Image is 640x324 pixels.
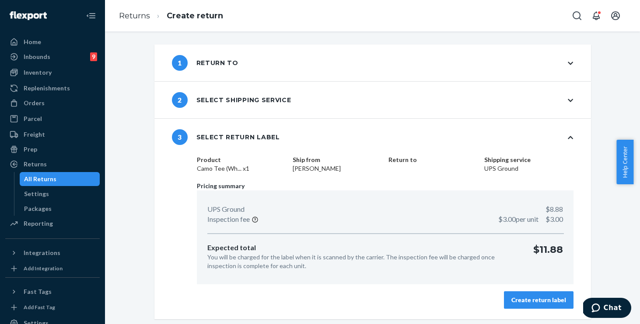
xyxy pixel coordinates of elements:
button: Help Center [616,140,633,184]
div: Parcel [24,114,42,123]
div: Inbounds [24,52,50,61]
dt: Ship from [293,155,381,164]
a: Prep [5,142,100,156]
a: Settings [20,187,100,201]
button: Open notifications [588,7,605,24]
button: Integrations [5,246,100,260]
p: Inspection fee [207,214,250,224]
a: Returns [119,11,150,21]
a: Add Integration [5,263,100,274]
div: Return to [172,55,238,71]
a: Inventory [5,65,100,79]
div: Integrations [24,248,60,257]
div: Orders [24,99,45,107]
div: All Returns [24,175,56,183]
div: Add Fast Tag [24,303,55,311]
div: Settings [24,190,49,198]
a: Freight [5,128,100,141]
button: Close Navigation [82,7,100,24]
a: Inbounds9 [5,50,100,64]
div: Freight [24,130,45,139]
p: You will be charged for the label when it is scanned by the carrier. The inspection fee will be c... [207,253,519,270]
span: 3 [172,129,188,145]
p: $8.88 [546,204,563,214]
dd: [PERSON_NAME] [293,164,381,173]
div: Packages [24,204,52,213]
a: Parcel [5,112,100,126]
div: Prep [24,145,37,154]
div: Add Integration [24,265,63,272]
p: $3.00 [498,214,563,224]
a: Packages [20,202,100,216]
span: 1 [172,55,188,71]
div: 9 [90,52,97,61]
a: Create return [167,11,223,21]
img: Flexport logo [10,11,47,20]
p: $11.88 [533,243,563,270]
dt: Product [197,155,286,164]
div: Replenishments [24,84,70,93]
a: Reporting [5,217,100,231]
div: Select return label [172,129,280,145]
div: Inventory [24,68,52,77]
div: Fast Tags [24,287,52,296]
button: Open Search Box [568,7,586,24]
p: Pricing summary [197,182,573,190]
span: 2 [172,92,188,108]
div: Home [24,38,41,46]
div: Create return label [511,296,566,304]
dt: Shipping service [484,155,573,164]
dt: Return to [388,155,477,164]
span: $3.00 per unit [498,215,539,223]
div: Select shipping service [172,92,291,108]
dd: UPS Ground [484,164,573,173]
div: Reporting [24,219,53,228]
div: Returns [24,160,47,169]
button: Create return label [504,291,574,309]
a: Add Fast Tag [5,302,100,313]
p: Expected total [207,243,519,253]
a: Orders [5,96,100,110]
a: All Returns [20,172,100,186]
a: Returns [5,157,100,171]
button: Fast Tags [5,285,100,299]
dd: Camo Tee (Wh... x1 [197,164,286,173]
p: UPS Ground [207,204,245,214]
iframe: Opens a widget where you can chat to one of our agents [583,298,631,320]
button: Open account menu [607,7,624,24]
a: Home [5,35,100,49]
ol: breadcrumbs [112,3,230,29]
a: Replenishments [5,81,100,95]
